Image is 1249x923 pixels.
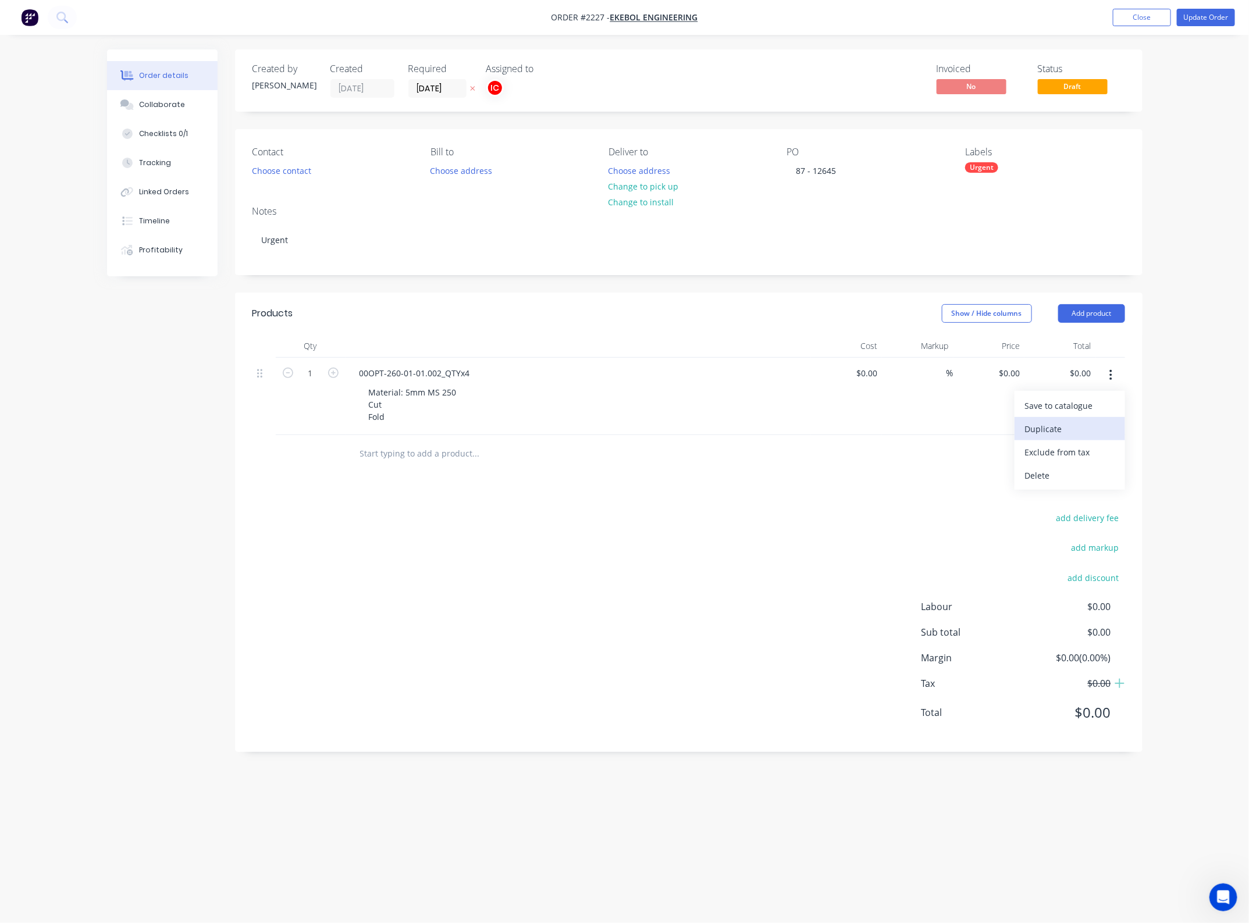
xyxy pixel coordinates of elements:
div: Notes [252,206,1125,217]
div: Labels [965,147,1125,158]
span: Margin [921,651,1025,665]
button: add discount [1062,569,1125,585]
div: Status [1038,63,1125,74]
img: Factory [21,9,38,26]
span: Tax [921,676,1025,690]
button: Timeline [107,206,218,236]
button: Checklists 0/1 [107,119,218,148]
input: Start typing to add a product... [360,442,592,465]
div: Tracking [139,158,171,168]
div: PO [787,147,946,158]
div: Bill to [430,147,590,158]
div: Save to catalogue [1025,397,1115,414]
button: Order details [107,61,218,90]
button: add delivery fee [1050,510,1125,526]
button: add markup [1065,540,1125,555]
div: Urgent [965,162,998,173]
span: $0.00 ( 0.00 %) [1024,651,1111,665]
span: $0.00 [1024,676,1111,690]
div: Profitability [139,245,183,255]
button: Linked Orders [107,177,218,206]
div: Material: 5mm MS 250 Cut Fold [360,384,466,425]
div: Duplicate [1025,420,1115,437]
div: Exclude from tax [1025,444,1115,461]
button: Tracking [107,148,218,177]
a: Ekebol Engineering [610,12,698,23]
button: Exclude from tax [1015,440,1125,464]
div: Created by [252,63,316,74]
div: Assigned to [486,63,603,74]
button: Show / Hide columns [942,304,1032,323]
span: Order #2227 - [551,12,610,23]
div: Invoiced [937,63,1024,74]
button: Delete [1015,464,1125,487]
div: Contact [252,147,412,158]
span: $0.00 [1024,600,1111,614]
button: Change to install [602,194,680,210]
button: Choose address [602,162,677,178]
span: Total [921,705,1025,719]
iframe: Intercom live chat [1209,883,1237,911]
span: Draft [1038,79,1108,94]
div: Urgent [252,222,1125,258]
span: Labour [921,600,1025,614]
button: Close [1113,9,1171,26]
div: Collaborate [139,99,185,110]
button: Choose address [424,162,499,178]
div: Qty [276,334,346,358]
button: Save to catalogue [1015,394,1125,417]
div: Total [1024,334,1096,358]
button: Collaborate [107,90,218,119]
div: Created [330,63,394,74]
div: Delete [1025,467,1115,484]
div: Timeline [139,216,170,226]
div: Deliver to [609,147,768,158]
button: Duplicate [1015,417,1125,440]
div: Required [408,63,472,74]
button: Profitability [107,236,218,265]
div: Order details [139,70,188,81]
div: Products [252,307,293,320]
button: IC [486,79,504,97]
span: % [946,366,953,380]
button: Update Order [1177,9,1235,26]
div: [PERSON_NAME] [252,79,316,91]
div: Linked Orders [139,187,189,197]
button: Change to pick up [602,179,685,194]
button: Choose contact [245,162,317,178]
div: Cost [811,334,883,358]
span: Sub total [921,625,1025,639]
div: 00OPT-260-01-01.002_QTYx4 [350,365,479,382]
span: $0.00 [1024,625,1111,639]
div: Checklists 0/1 [139,129,188,139]
div: 87 - 12645 [787,162,846,179]
span: $0.00 [1024,702,1111,723]
div: Price [953,334,1025,358]
button: Add product [1058,304,1125,323]
span: No [937,79,1006,94]
div: Markup [882,334,953,358]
